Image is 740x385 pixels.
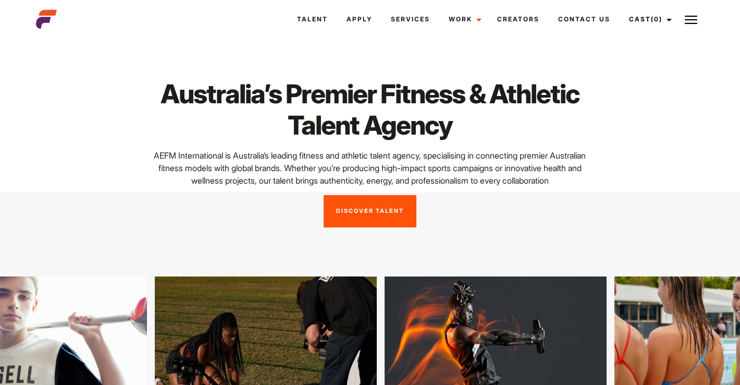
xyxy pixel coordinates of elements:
[324,195,416,227] a: Discover Talent
[150,78,591,141] h1: Australia’s Premier Fitness & Athletic Talent Agency
[439,5,488,33] a: Work
[685,14,697,26] img: Burger icon
[337,5,381,33] a: Apply
[651,15,662,23] span: (0)
[150,149,591,187] p: AEFM International is Australia’s leading fitness and athletic talent agency, specialising in con...
[381,5,439,33] a: Services
[488,5,549,33] a: Creators
[36,9,57,30] img: cropped-aefm-brand-fav-22-square.png
[549,5,620,33] a: Contact Us
[620,5,678,33] a: Cast(0)
[288,5,337,33] a: Talent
